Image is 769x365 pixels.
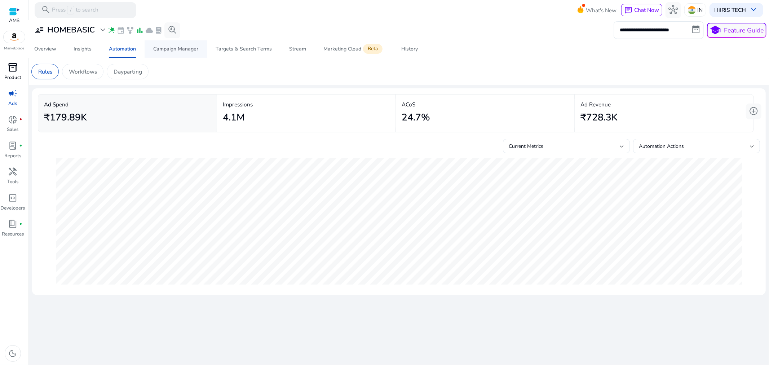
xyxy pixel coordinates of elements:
span: Chat Now [634,6,659,14]
p: Resources [2,231,24,238]
span: wand_stars [107,26,115,34]
h2: ₹179.89K [44,112,87,123]
span: search [41,5,50,14]
img: amazon.svg [4,31,25,43]
p: Tools [7,179,18,186]
span: fiber_manual_record [19,144,22,148]
span: search_insights [168,25,177,35]
span: keyboard_arrow_down [749,5,759,14]
p: Ads [9,100,17,107]
div: Campaign Manager [153,47,198,52]
button: hub [666,2,681,18]
span: hub [668,5,678,14]
span: Automation Actions [639,143,684,150]
h3: HOMEBASIC [47,25,95,35]
button: add_circle [746,104,762,119]
span: cloud [145,26,153,34]
p: Rules [38,67,52,76]
span: fiber_manual_record [19,223,22,226]
p: Hi [714,7,746,13]
p: Dayparting [114,67,142,76]
button: search_insights [164,22,180,38]
div: History [401,47,418,52]
span: book_4 [8,219,18,229]
button: chatChat Now [621,4,662,16]
span: handyman [8,167,18,176]
span: school [710,25,721,36]
span: / [67,6,74,14]
div: Targets & Search Terms [216,47,272,52]
span: lab_profile [155,26,163,34]
span: Beta [363,44,383,54]
span: dark_mode [8,349,18,358]
span: expand_more [98,25,107,35]
span: Current Metrics [509,143,543,150]
p: Feature Guide [724,26,764,35]
p: Workflows [69,67,97,76]
span: chat [624,6,632,14]
p: Reports [4,153,21,160]
p: Ad Spend [44,100,211,109]
span: campaign [8,89,18,98]
img: in.svg [688,6,696,14]
div: Overview [34,47,56,52]
span: What's New [586,4,616,17]
span: donut_small [8,115,18,124]
h2: 4.1M [223,112,245,123]
div: Stream [289,47,306,52]
span: family_history [126,26,134,34]
span: lab_profile [8,141,18,150]
span: inventory_2 [8,63,18,72]
h2: ₹728.3K [580,112,618,123]
b: IRIS TECH [720,6,746,14]
div: Automation [109,47,136,52]
p: Marketplace [4,46,25,51]
p: Sales [7,126,19,133]
span: add_circle [749,106,758,116]
span: event [117,26,125,34]
p: Product [4,74,21,82]
p: Press to search [52,6,98,14]
p: Ad Revenue [580,100,747,109]
span: code_blocks [8,193,18,203]
p: Impressions [223,100,390,109]
p: ACoS [402,100,569,109]
button: schoolFeature Guide [707,23,766,38]
p: AMS [9,17,20,25]
span: user_attributes [35,25,44,35]
p: Developers [1,205,25,212]
div: Marketing Cloud [323,46,384,52]
h2: 24.7% [402,112,430,123]
div: Insights [74,47,92,52]
span: bar_chart [136,26,144,34]
span: fiber_manual_record [19,118,22,121]
p: IN [697,4,703,16]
